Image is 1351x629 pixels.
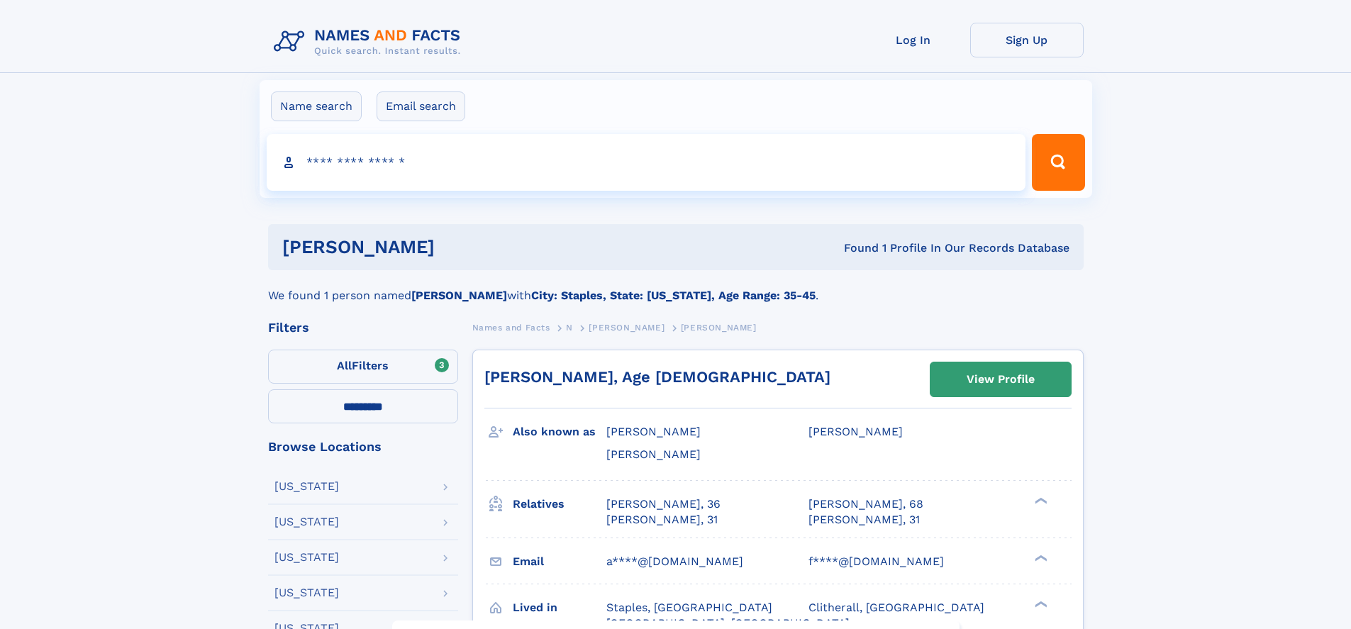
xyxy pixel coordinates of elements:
[271,91,362,121] label: Name search
[606,601,772,614] span: Staples, [GEOGRAPHIC_DATA]
[274,587,339,599] div: [US_STATE]
[484,368,830,386] a: [PERSON_NAME], Age [DEMOGRAPHIC_DATA]
[274,516,339,528] div: [US_STATE]
[1031,553,1048,562] div: ❯
[857,23,970,57] a: Log In
[268,270,1084,304] div: We found 1 person named with .
[606,447,701,461] span: [PERSON_NAME]
[808,496,923,512] a: [PERSON_NAME], 68
[681,323,757,333] span: [PERSON_NAME]
[808,512,920,528] a: [PERSON_NAME], 31
[472,318,550,336] a: Names and Facts
[589,318,665,336] a: [PERSON_NAME]
[268,23,472,61] img: Logo Names and Facts
[930,362,1071,396] a: View Profile
[282,238,640,256] h1: [PERSON_NAME]
[267,134,1026,191] input: search input
[531,289,816,302] b: City: Staples, State: [US_STATE], Age Range: 35-45
[513,550,606,574] h3: Email
[606,512,718,528] a: [PERSON_NAME], 31
[566,323,573,333] span: N
[606,496,721,512] a: [PERSON_NAME], 36
[337,359,352,372] span: All
[268,321,458,334] div: Filters
[268,440,458,453] div: Browse Locations
[1032,134,1084,191] button: Search Button
[274,552,339,563] div: [US_STATE]
[1031,599,1048,608] div: ❯
[970,23,1084,57] a: Sign Up
[967,363,1035,396] div: View Profile
[566,318,573,336] a: N
[1031,496,1048,505] div: ❯
[377,91,465,121] label: Email search
[808,601,984,614] span: Clitherall, [GEOGRAPHIC_DATA]
[274,481,339,492] div: [US_STATE]
[513,420,606,444] h3: Also known as
[808,425,903,438] span: [PERSON_NAME]
[513,492,606,516] h3: Relatives
[513,596,606,620] h3: Lived in
[606,425,701,438] span: [PERSON_NAME]
[411,289,507,302] b: [PERSON_NAME]
[639,240,1069,256] div: Found 1 Profile In Our Records Database
[268,350,458,384] label: Filters
[589,323,665,333] span: [PERSON_NAME]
